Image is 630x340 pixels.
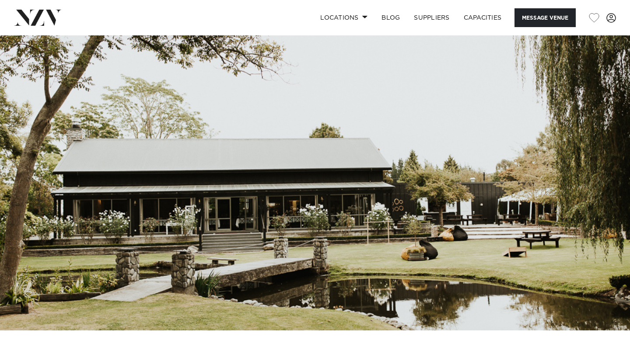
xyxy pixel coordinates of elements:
[457,8,509,27] a: Capacities
[514,8,576,27] button: Message Venue
[313,8,374,27] a: Locations
[407,8,456,27] a: SUPPLIERS
[374,8,407,27] a: BLOG
[14,10,62,25] img: nzv-logo.png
